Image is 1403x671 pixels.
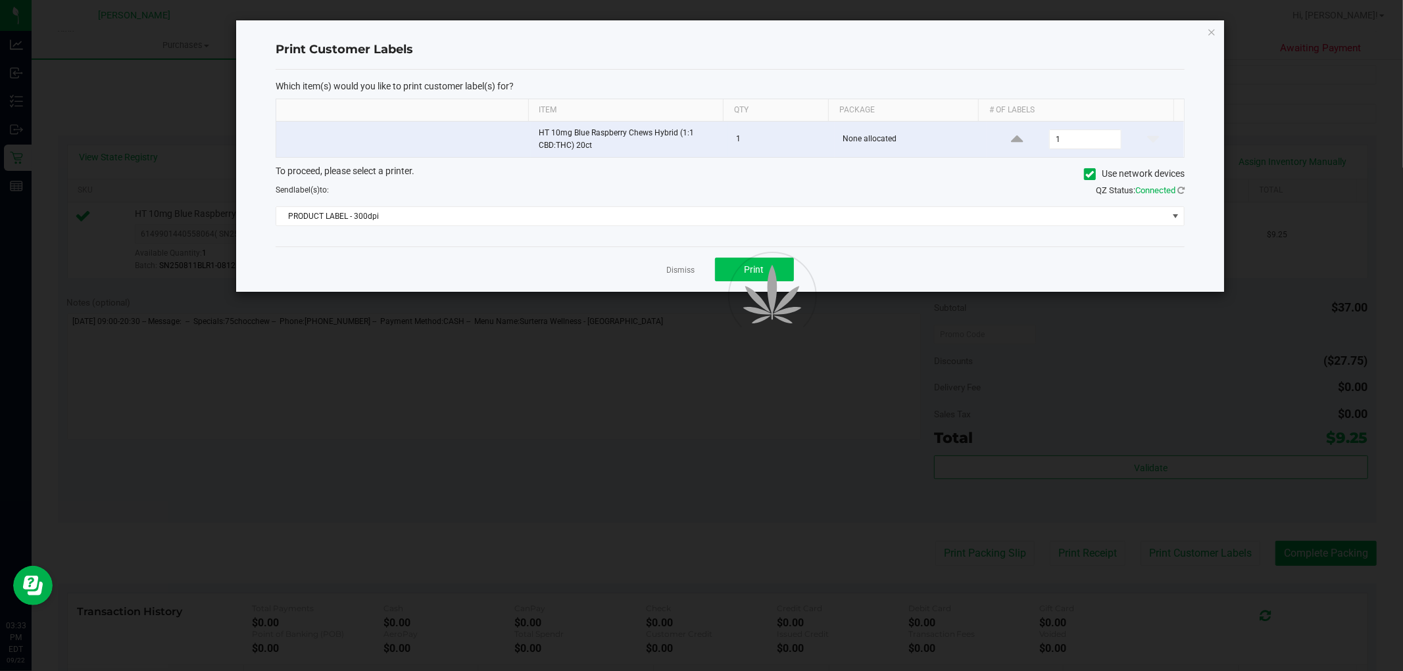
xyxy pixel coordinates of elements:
a: Dismiss [667,265,695,276]
th: # of labels [978,99,1173,122]
button: Print [715,258,794,281]
span: label(s) [293,185,320,195]
span: Connected [1135,185,1175,195]
div: To proceed, please select a printer. [266,164,1194,184]
p: Which item(s) would you like to print customer label(s) for? [276,80,1185,92]
label: Use network devices [1084,167,1185,181]
td: HT 10mg Blue Raspberry Chews Hybrid (1:1 CBD:THC) 20ct [531,122,728,157]
h4: Print Customer Labels [276,41,1185,58]
span: Send to: [276,185,329,195]
span: PRODUCT LABEL - 300dpi [276,207,1168,225]
span: QZ Status: [1096,185,1185,195]
td: 1 [728,122,835,157]
iframe: Resource center [13,566,53,605]
th: Item [528,99,723,122]
th: Package [828,99,978,122]
td: None allocated [835,122,987,157]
